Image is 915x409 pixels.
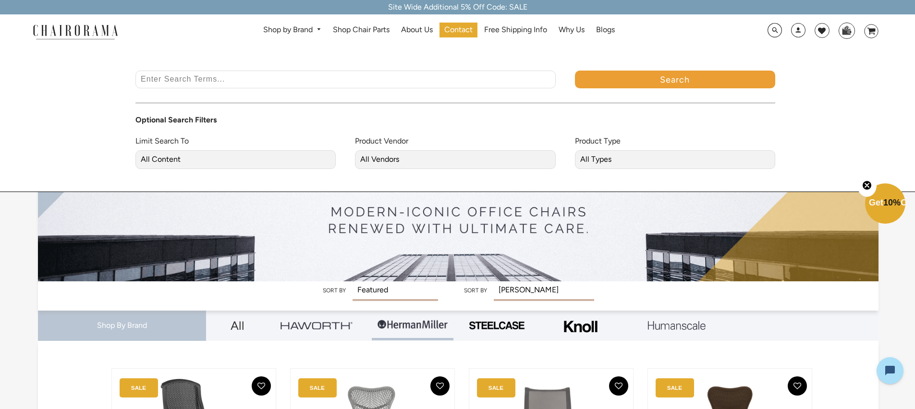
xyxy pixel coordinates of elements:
button: Close teaser [857,175,877,197]
span: 10% [883,198,901,207]
a: Blogs [591,23,620,37]
h3: Optional Search Filters [135,115,775,124]
span: Get Off [869,198,913,207]
a: Contact [439,23,477,37]
h3: Limit Search To [135,136,336,145]
a: Shop by Brand [258,23,326,37]
h3: Product Vendor [355,136,555,145]
img: chairorama [27,23,123,40]
span: Contact [444,25,473,35]
span: Shop Chair Parts [333,25,390,35]
span: About Us [401,25,433,35]
input: Enter Search Terms... [135,71,556,88]
a: Why Us [554,23,589,37]
span: Free Shipping Info [484,25,547,35]
h3: Product Type [575,136,775,145]
span: Blogs [596,25,615,35]
div: Get10%OffClose teaser [865,184,905,225]
button: Search [575,71,775,88]
a: Shop Chair Parts [328,23,394,37]
a: Free Shipping Info [479,23,552,37]
nav: DesktopNavigation [164,23,714,40]
span: Why Us [559,25,585,35]
img: WhatsApp_Image_2024-07-12_at_16.23.01.webp [839,23,854,37]
a: About Us [396,23,438,37]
